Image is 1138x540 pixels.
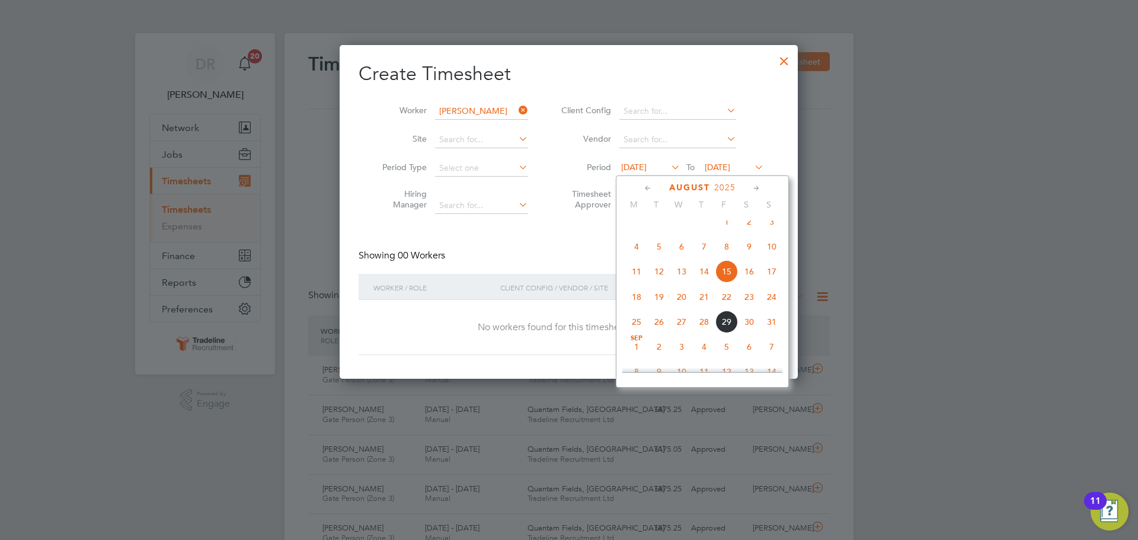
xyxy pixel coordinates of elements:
span: 14 [693,260,715,283]
span: 13 [670,260,693,283]
span: To [683,159,698,175]
span: 18 [625,286,648,308]
input: Select one [435,160,528,177]
span: S [735,199,757,210]
span: 23 [738,286,760,308]
span: 31 [760,311,783,333]
span: 19 [648,286,670,308]
span: 17 [760,260,783,283]
span: F [712,199,735,210]
span: 20 [670,286,693,308]
h2: Create Timesheet [359,62,779,87]
input: Search for... [435,197,528,214]
label: Client Config [558,105,611,116]
span: 3 [760,210,783,233]
input: Search for... [619,132,736,148]
button: Open Resource Center, 11 new notifications [1091,493,1129,531]
span: 12 [715,360,738,383]
input: Search for... [435,132,528,148]
span: 2025 [714,183,736,193]
span: 29 [715,311,738,333]
span: 13 [738,360,760,383]
span: 12 [648,260,670,283]
span: 6 [670,235,693,258]
span: 26 [648,311,670,333]
span: August [669,183,710,193]
span: 21 [693,286,715,308]
span: 10 [760,235,783,258]
span: S [757,199,780,210]
div: Showing [359,250,447,262]
span: 2 [738,210,760,233]
span: 22 [715,286,738,308]
span: Sep [625,335,648,341]
span: 25 [625,311,648,333]
span: 30 [738,311,760,333]
span: T [645,199,667,210]
label: Worker [373,105,427,116]
label: Period [558,162,611,172]
span: 00 Workers [398,250,445,261]
label: Timesheet Approver [558,188,611,210]
span: 5 [648,235,670,258]
div: Worker / Role [370,274,497,301]
span: 4 [693,335,715,358]
span: 1 [625,335,648,358]
span: 8 [625,360,648,383]
span: 5 [715,335,738,358]
span: 2 [648,335,670,358]
span: 1 [715,210,738,233]
span: 8 [715,235,738,258]
input: Search for... [435,103,528,120]
label: Hiring Manager [373,188,427,210]
span: 11 [693,360,715,383]
label: Site [373,133,427,144]
div: 11 [1090,501,1101,516]
span: 15 [715,260,738,283]
span: 6 [738,335,760,358]
span: W [667,199,690,210]
span: [DATE] [621,162,647,172]
span: T [690,199,712,210]
span: M [622,199,645,210]
span: 27 [670,311,693,333]
span: 7 [693,235,715,258]
label: Period Type [373,162,427,172]
span: 11 [625,260,648,283]
span: 7 [760,335,783,358]
input: Search for... [619,103,736,120]
span: 9 [738,235,760,258]
span: 3 [670,335,693,358]
span: 9 [648,360,670,383]
span: 14 [760,360,783,383]
label: Vendor [558,133,611,144]
span: [DATE] [705,162,730,172]
span: 10 [670,360,693,383]
div: No workers found for this timesheet period. [370,321,767,334]
div: Client Config / Vendor / Site [497,274,688,301]
span: 24 [760,286,783,308]
span: 28 [693,311,715,333]
span: 4 [625,235,648,258]
span: 16 [738,260,760,283]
